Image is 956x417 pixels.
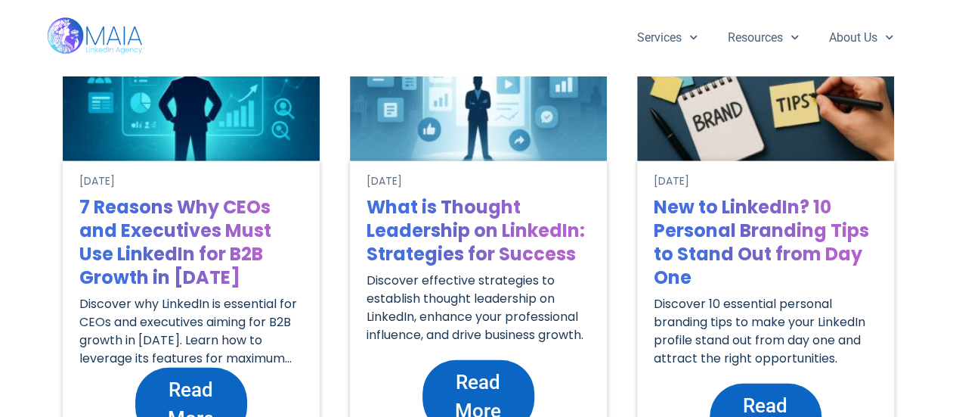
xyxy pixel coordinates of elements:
a: About Us [814,18,908,58]
a: [DATE] [79,173,115,189]
div: Discover why LinkedIn is essential for CEOs and executives aiming for B2B growth in [DATE]. Learn... [79,295,303,368]
a: [DATE] [367,173,402,189]
h1: New to LinkedIn? 10 Personal Branding Tips to Stand Out from Day One [654,195,877,289]
h1: 7 Reasons Why CEOs and Executives Must Use LinkedIn for B2B Growth in [DATE] [79,195,303,289]
time: [DATE] [79,173,115,188]
a: Resources [713,18,814,58]
nav: Menu [622,18,909,58]
div: Discover 10 essential personal branding tips to make your LinkedIn profile stand out from day one... [654,295,877,368]
h1: What is Thought Leadership on LinkedIn: Strategies for Success [367,195,590,266]
div: Discover effective strategies to establish thought leadership on LinkedIn, enhance your professio... [367,272,590,344]
time: [DATE] [654,173,689,188]
a: Services [622,18,713,58]
a: [DATE] [654,173,689,189]
time: [DATE] [367,173,402,188]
